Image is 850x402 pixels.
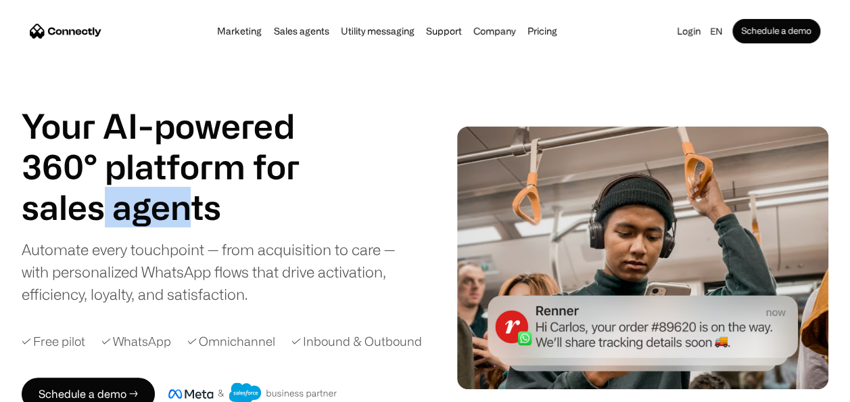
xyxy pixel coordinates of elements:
a: Sales agents [269,26,333,37]
a: Utility messaging [337,26,419,37]
div: ✓ Inbound & Outbound [291,332,422,351]
div: carousel [22,187,333,227]
div: ✓ WhatsApp [101,332,171,351]
a: Support [422,26,466,37]
h1: Your AI-powered 360° platform for [22,106,333,187]
aside: Language selected: English [14,377,81,397]
a: Login [673,22,705,41]
div: 1 of 4 [22,187,333,227]
ul: Language list [27,378,81,397]
a: Marketing [213,26,266,37]
h1: sales agents [22,187,333,227]
a: Schedule a demo [732,19,820,43]
div: ✓ Omnichannel [187,332,275,351]
a: home [30,21,101,41]
div: en [710,22,722,41]
div: Company [473,22,515,41]
div: Automate every touchpoint — from acquisition to care — with personalized WhatsApp flows that driv... [22,238,420,305]
a: Pricing [523,26,561,37]
div: ✓ Free pilot [22,332,85,351]
div: en [705,22,732,41]
div: Company [469,22,519,41]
